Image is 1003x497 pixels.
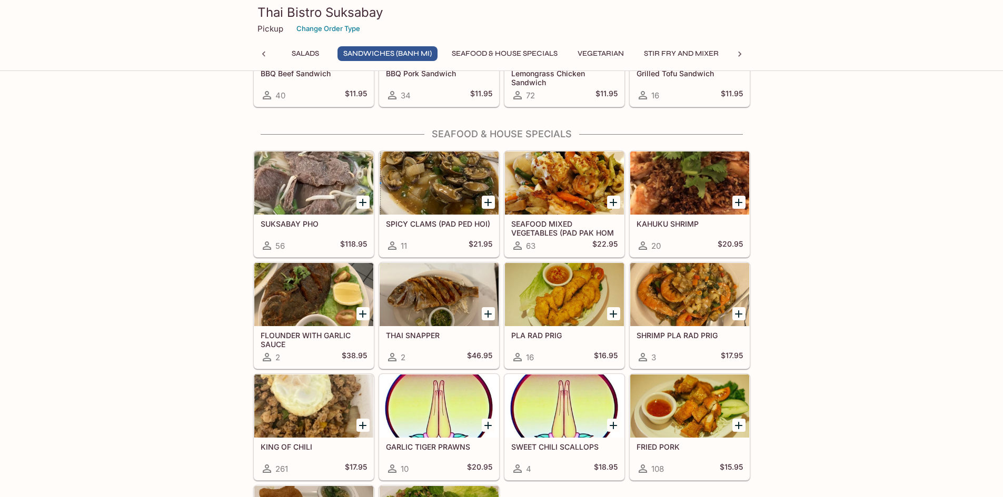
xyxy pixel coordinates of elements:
[504,262,624,369] a: PLA RAD PRIG16$16.95
[261,331,367,348] h5: FLOUNDER WITH GARLIC SAUCE
[345,89,367,102] h5: $11.95
[638,46,724,61] button: Stir Fry and Mixer
[275,241,285,251] span: 56
[401,241,407,251] span: 11
[254,151,374,257] a: SUKSABAY PHO56$118.95
[254,374,373,438] div: KING OF CHILI
[637,331,743,340] h5: SHRIMP PLA RAD PRIG
[482,307,495,320] button: Add THAI SNAPPER
[356,196,370,209] button: Add SUKSABAY PHO
[511,219,618,237] h5: SEAFOOD MIXED VEGETABLES (PAD PAK HOM MID)
[282,46,329,61] button: Salads
[651,352,656,362] span: 3
[379,262,499,369] a: THAI SNAPPER2$46.95
[607,196,620,209] button: Add SEAFOOD MIXED VEGETABLES (PAD PAK HOM MID)
[732,307,746,320] button: Add SHRIMP PLA RAD PRIG
[345,462,367,475] h5: $17.95
[470,89,492,102] h5: $11.95
[721,351,743,363] h5: $17.95
[254,374,374,480] a: KING OF CHILI261$17.95
[342,351,367,363] h5: $38.95
[253,128,750,140] h4: Seafood & House Specials
[721,89,743,102] h5: $11.95
[467,462,492,475] h5: $20.95
[630,151,749,215] div: KAHUKU SHRIMP
[637,69,743,78] h5: Grilled Tofu Sandwich
[505,374,624,438] div: SWEET CHILI SCALLOPS
[511,442,618,451] h5: SWEET CHILI SCALLOPS
[340,239,367,252] h5: $118.95
[386,331,492,340] h5: THAI SNAPPER
[261,442,367,451] h5: KING OF CHILI
[637,442,743,451] h5: FRIED PORK
[607,419,620,432] button: Add SWEET CHILI SCALLOPS
[356,307,370,320] button: Add FLOUNDER WITH GARLIC SAUCE
[386,219,492,228] h5: SPICY CLAMS (PAD PED HOI)
[292,21,365,37] button: Change Order Type
[526,90,535,100] span: 72
[504,374,624,480] a: SWEET CHILI SCALLOPS4$18.95
[386,69,492,78] h5: BBQ Pork Sandwich
[379,374,499,480] a: GARLIC TIGER PRAWNS10$20.95
[630,262,750,369] a: SHRIMP PLA RAD PRIG3$17.95
[526,241,535,251] span: 63
[630,374,749,438] div: FRIED PORK
[401,464,409,474] span: 10
[275,464,288,474] span: 261
[511,69,618,86] h5: Lemongrass Chicken Sandwich
[505,263,624,326] div: PLA RAD PRIG
[720,462,743,475] h5: $15.95
[651,464,664,474] span: 108
[732,196,746,209] button: Add KAHUKU SHRIMP
[732,419,746,432] button: Add FRIED PORK
[718,239,743,252] h5: $20.95
[482,419,495,432] button: Add GARLIC TIGER PRAWNS
[257,24,283,34] p: Pickup
[275,352,280,362] span: 2
[482,196,495,209] button: Add SPICY CLAMS (PAD PED HOI)
[257,4,746,21] h3: Thai Bistro Suksabay
[607,307,620,320] button: Add PLA RAD PRIG
[261,219,367,228] h5: SUKSABAY PHO
[356,419,370,432] button: Add KING OF CHILI
[592,239,618,252] h5: $22.95
[595,89,618,102] h5: $11.95
[275,90,285,100] span: 40
[526,464,531,474] span: 4
[254,262,374,369] a: FLOUNDER WITH GARLIC SAUCE2$38.95
[261,69,367,78] h5: BBQ Beef Sandwich
[505,151,624,215] div: SEAFOOD MIXED VEGETABLES (PAD PAK HOM MID)
[337,46,438,61] button: Sandwiches (Banh Mi)
[651,90,659,100] span: 16
[380,263,499,326] div: THAI SNAPPER
[254,151,373,215] div: SUKSABAY PHO
[637,219,743,228] h5: KAHUKU SHRIMP
[511,331,618,340] h5: PLA RAD PRIG
[594,462,618,475] h5: $18.95
[594,351,618,363] h5: $16.95
[401,90,411,100] span: 34
[380,151,499,215] div: SPICY CLAMS (PAD PED HOI)
[446,46,563,61] button: Seafood & House Specials
[380,374,499,438] div: GARLIC TIGER PRAWNS
[379,151,499,257] a: SPICY CLAMS (PAD PED HOI)11$21.95
[630,151,750,257] a: KAHUKU SHRIMP20$20.95
[469,239,492,252] h5: $21.95
[651,241,661,251] span: 20
[386,442,492,451] h5: GARLIC TIGER PRAWNS
[572,46,630,61] button: Vegetarian
[467,351,492,363] h5: $46.95
[401,352,405,362] span: 2
[630,263,749,326] div: SHRIMP PLA RAD PRIG
[630,374,750,480] a: FRIED PORK108$15.95
[526,352,534,362] span: 16
[504,151,624,257] a: SEAFOOD MIXED VEGETABLES (PAD PAK HOM MID)63$22.95
[254,263,373,326] div: FLOUNDER WITH GARLIC SAUCE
